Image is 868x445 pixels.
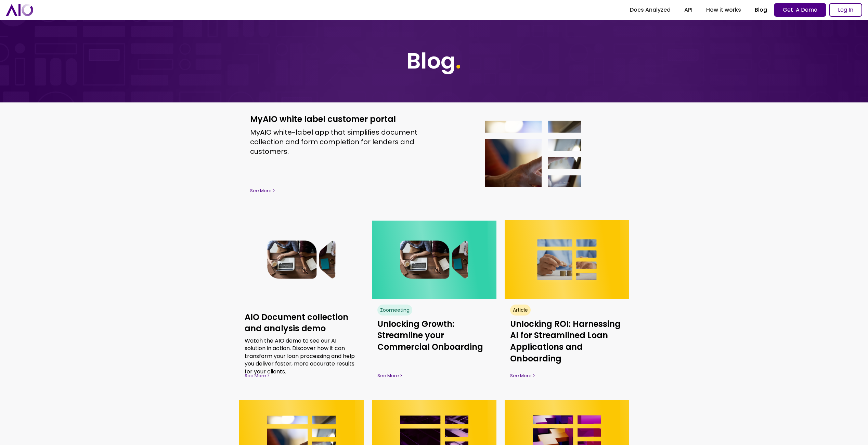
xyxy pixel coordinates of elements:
a: Blog [748,4,774,16]
h3: MyAIO white label customer portal [250,113,420,125]
h3: Unlocking Growth: Streamline your Commercial Onboarding [377,318,491,353]
div: See More > [245,372,358,379]
div: See More > [250,187,420,194]
a: Get A Demo [774,3,826,17]
p: Watch the AIO demo to see our AI solution in action. Discover how it can transform your loan proc... [245,337,358,375]
h1: Blog [407,48,461,74]
p: MyAIO white-label app that simplifies document collection and form completion for lenders and cus... [250,127,420,156]
a: home [6,4,33,16]
a: Log In [829,3,862,17]
a: Docs Analyzed [623,4,677,16]
div: See More > [510,372,624,379]
a: How it works [699,4,748,16]
div: See More > [377,372,491,379]
a: AIO Document collection and analysis demoWatch the AIO demo to see our AI solution in action. Dis... [239,220,364,385]
a: ZoomeetingUnlocking Growth: Streamline your Commercial OnboardingSee More > [372,220,496,385]
h3: AIO Document collection and analysis demo [245,311,358,334]
h3: Unlocking ROI: Harnessing AI for Streamlined Loan Applications and Onboarding [510,318,624,364]
span: . [455,46,461,76]
a: API [677,4,699,16]
a: ArticleUnlocking ROI: Harnessing AI for Streamlined Loan Applications and OnboardingSee More > [505,220,629,385]
div: Article [513,307,528,313]
div: Zoomeeting [380,307,410,313]
a: MyAIO white label customer portalMyAIO white-label app that simplifies document collection and fo... [239,102,629,205]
